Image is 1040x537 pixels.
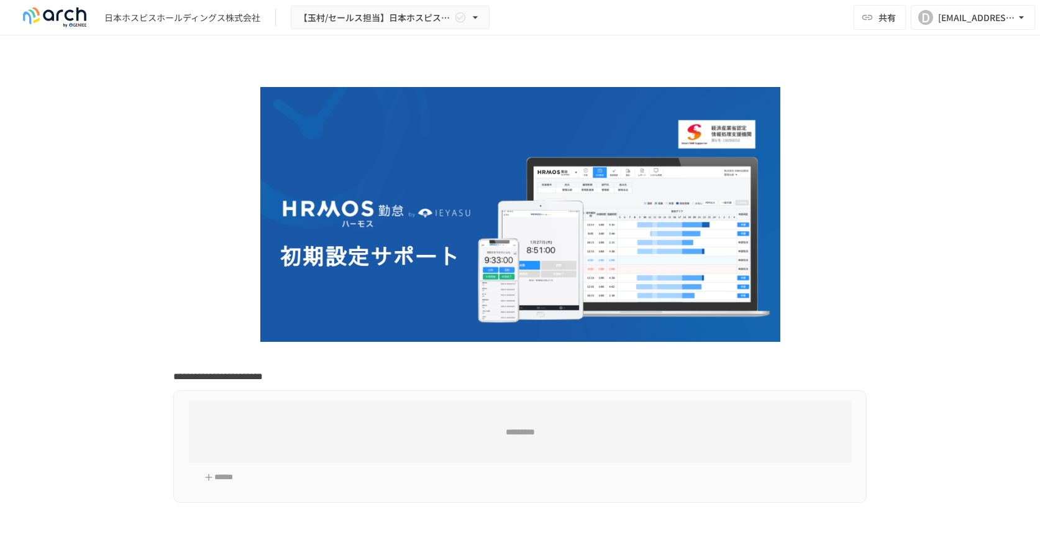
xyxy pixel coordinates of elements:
[260,87,780,342] img: GdztLVQAPnGLORo409ZpmnRQckwtTrMz8aHIKJZF2AQ
[104,11,260,24] div: 日本ホスピスホールディングス株式会社
[938,10,1015,25] div: [EMAIL_ADDRESS][DOMAIN_NAME]
[911,5,1035,30] button: D[EMAIL_ADDRESS][DOMAIN_NAME]
[15,7,94,27] img: logo-default@2x-9cf2c760.svg
[854,5,906,30] button: 共有
[299,10,452,25] span: 【玉村/セールス担当】日本ホスピスホールディングス株式会社様_初期設定サポート
[918,10,933,25] div: D
[291,6,490,30] button: 【玉村/セールス担当】日本ホスピスホールディングス株式会社様_初期設定サポート
[878,11,896,24] span: 共有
